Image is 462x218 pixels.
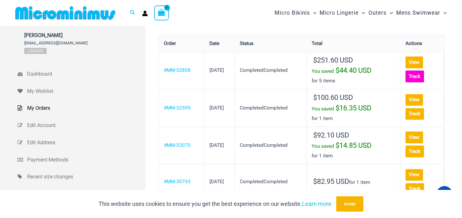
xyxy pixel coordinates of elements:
a: Import duty claim [18,185,146,203]
span: Mens Swimwear [396,5,440,21]
td: for 1 item [307,89,400,127]
a: My Wishlist [18,83,146,100]
span: Dashboard [27,69,144,79]
nav: Site Navigation [272,2,449,24]
a: View order number MM-32858 [164,67,191,73]
a: Mens SwimwearMenu ToggleMenu Toggle [395,3,448,23]
a: Micro BikinisMenu ToggleMenu Toggle [273,3,318,23]
a: Edit Address [18,134,146,151]
td: CompletedCompleted [235,52,307,89]
span: Recent size changes [27,172,144,182]
span: $ [336,66,339,74]
span: Micro Bikinis [275,5,310,21]
img: MM SHOP LOGO FLAT [13,6,118,20]
span: Total [312,41,322,46]
time: [DATE] [209,105,224,111]
time: [DATE] [209,142,224,148]
td: for 1 item [307,127,400,164]
a: Payment Methods [18,151,146,169]
div: You saved [312,66,395,76]
span: 82.95 USD [313,177,349,185]
a: Learn more [302,200,331,207]
a: OutersMenu ToggleMenu Toggle [367,3,395,23]
a: Track order number MM-32858 [405,71,424,82]
span: $ [336,141,339,149]
a: View order MM-32858 [405,56,423,68]
span: My Orders [27,103,144,113]
span: 92.10 USD [313,131,349,139]
span: Menu Toggle [440,5,447,21]
a: Search icon link [130,9,136,17]
span: Menu Toggle [387,5,393,21]
a: View order number MM-32595 [164,105,191,111]
span: Date [209,41,219,46]
span: 16.35 USD [336,104,371,112]
time: [DATE] [209,179,224,184]
a: Recent size changes [18,168,146,185]
td: for 5 items [307,52,400,89]
a: View order MM-32070 [405,132,423,143]
span: Outers [368,5,387,21]
span: Micro Lingerie [320,5,359,21]
td: CompletedCompleted [235,89,307,127]
time: [DATE] [209,67,224,73]
span: $ [313,94,317,101]
span: $ [313,131,317,139]
a: Micro LingerieMenu ToggleMenu Toggle [318,3,367,23]
span: Order [164,41,176,46]
a: Track order number MM-30793 [405,183,424,195]
p: This website uses cookies to ensure you get the best experience on our website. [99,199,331,209]
a: View order number MM-32070 [164,142,191,148]
span: [PERSON_NAME] [24,32,87,38]
a: View order MM-32595 [405,94,423,106]
a: Dashboard [18,65,146,83]
td: for 1 item [307,164,400,199]
span: $ [336,104,339,112]
span: Menu Toggle [359,5,365,21]
span: Import duty claim [27,189,144,199]
span: 14.85 USD [336,141,371,149]
span: Menu Toggle [310,5,316,21]
span: Payment Methods [27,155,144,165]
span: Actions [405,41,422,46]
td: CompletedCompleted [235,164,307,199]
a: View order MM-30793 [405,169,423,181]
a: Account icon link [142,11,148,16]
span: $ [313,177,317,185]
span: [EMAIL_ADDRESS][DOMAIN_NAME] [24,41,87,45]
span: 44.40 USD [336,66,371,74]
span: 251.60 USD [313,56,353,64]
span: My Wishlist [27,86,144,96]
a: View order number MM-30793 [164,179,191,184]
a: Track order number MM-32070 [405,146,424,157]
span: 100.60 USD [313,94,353,101]
span: Edit Account [27,121,144,130]
div: You saved [312,141,395,151]
a: Track order number MM-32595 [405,108,424,120]
button: Accept [336,196,363,212]
span: Edit Address [27,138,144,147]
a: Logout [24,48,47,54]
td: CompletedCompleted [235,127,307,164]
div: You saved [312,103,395,114]
a: View Shopping Cart, 1 items [154,5,169,20]
a: My Orders [18,100,146,117]
a: Edit Account [18,117,146,134]
span: Status [240,41,254,46]
span: $ [313,56,317,64]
